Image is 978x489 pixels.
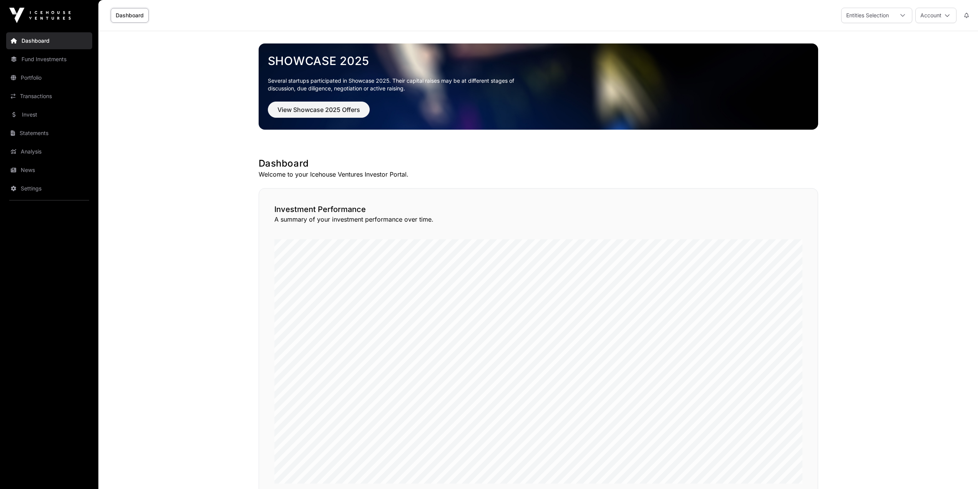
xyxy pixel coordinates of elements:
[268,77,526,92] p: Several startups participated in Showcase 2025. Their capital raises may be at different stages o...
[259,157,818,170] h1: Dashboard
[6,180,92,197] a: Settings
[259,170,818,179] p: Welcome to your Icehouse Ventures Investor Portal.
[6,69,92,86] a: Portfolio
[6,106,92,123] a: Invest
[274,204,802,215] h2: Investment Performance
[915,8,956,23] button: Account
[6,125,92,142] a: Statements
[6,51,92,68] a: Fund Investments
[259,43,818,130] img: Showcase 2025
[268,109,370,117] a: View Showcase 2025 Offers
[111,8,149,23] a: Dashboard
[6,88,92,105] a: Transactions
[6,143,92,160] a: Analysis
[268,102,370,118] button: View Showcase 2025 Offers
[6,162,92,179] a: News
[268,54,809,68] a: Showcase 2025
[274,215,802,224] p: A summary of your investment performance over time.
[6,32,92,49] a: Dashboard
[9,8,71,23] img: Icehouse Ventures Logo
[277,105,360,114] span: View Showcase 2025 Offers
[842,8,893,23] div: Entities Selection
